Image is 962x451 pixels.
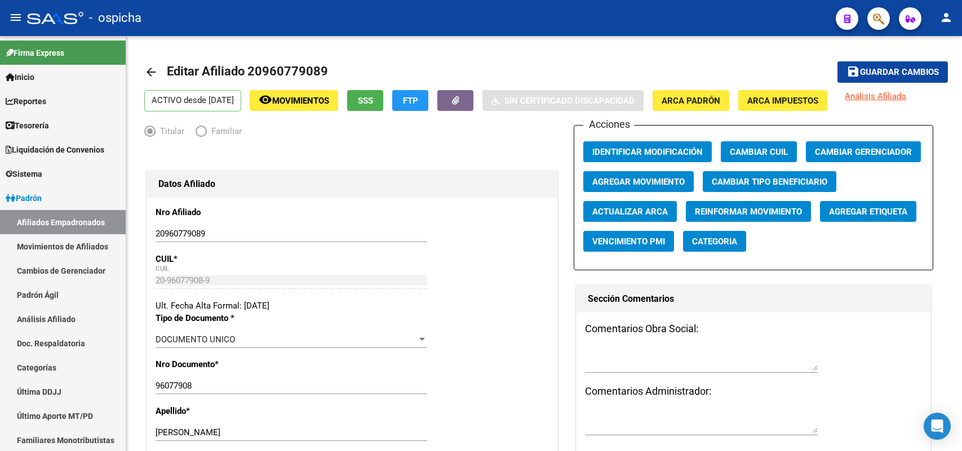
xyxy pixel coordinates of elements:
[156,405,273,417] p: Apellido
[6,168,42,180] span: Sistema
[703,171,836,192] button: Cambiar Tipo Beneficiario
[6,119,49,132] span: Tesorería
[721,141,797,162] button: Cambiar CUIL
[144,90,241,111] p: ACTIVO desde [DATE]
[347,90,383,111] button: SSS
[6,192,42,204] span: Padrón
[156,125,184,137] span: Titular
[747,96,818,106] span: ARCA Impuestos
[272,96,329,106] span: Movimientos
[583,201,677,222] button: Actualizar ARCA
[837,61,948,82] button: Guardar cambios
[829,207,907,217] span: Agregar Etiqueta
[482,90,644,111] button: Sin Certificado Discapacidad
[259,93,272,106] mat-icon: remove_red_eye
[144,128,253,139] mat-radio-group: Elija una opción
[156,334,235,345] span: DOCUMENTO UNICO
[738,90,827,111] button: ARCA Impuestos
[730,147,788,157] span: Cambiar CUIL
[924,413,951,440] div: Open Intercom Messenger
[686,201,811,222] button: Reinformar Movimiento
[156,358,273,370] p: Nro Documento
[592,147,703,157] span: Identificar Modificación
[815,147,912,157] span: Cambiar Gerenciador
[156,206,273,218] p: Nro Afiliado
[653,90,729,111] button: ARCA Padrón
[939,11,953,24] mat-icon: person
[167,64,328,78] span: Editar Afiliado 20960779089
[156,300,549,312] div: Ult. Fecha Alta Formal: [DATE]
[583,117,634,132] h3: Acciones
[158,175,546,193] h1: Datos Afiliado
[712,177,827,187] span: Cambiar Tipo Beneficiario
[585,383,923,399] h3: Comentarios Administrador:
[845,91,906,101] span: Análisis Afiliado
[156,312,273,324] p: Tipo de Documento *
[806,141,921,162] button: Cambiar Gerenciador
[695,207,802,217] span: Reinformar Movimiento
[583,171,694,192] button: Agregar Movimiento
[250,90,338,111] button: Movimientos
[207,125,242,137] span: Familiar
[6,71,34,83] span: Inicio
[692,236,737,247] span: Categoria
[358,96,373,106] span: SSS
[144,65,158,79] mat-icon: arrow_back
[6,95,46,108] span: Reportes
[592,236,665,247] span: Vencimiento PMI
[504,96,635,106] span: Sin Certificado Discapacidad
[6,47,64,59] span: Firma Express
[89,6,141,30] span: - ospicha
[683,231,746,252] button: Categoria
[583,141,712,162] button: Identificar Modificación
[846,65,860,78] mat-icon: save
[860,68,939,78] span: Guardar cambios
[156,253,273,265] p: CUIL
[403,96,418,106] span: FTP
[662,96,720,106] span: ARCA Padrón
[592,207,668,217] span: Actualizar ARCA
[592,177,685,187] span: Agregar Movimiento
[583,231,674,252] button: Vencimiento PMI
[585,321,923,337] h3: Comentarios Obra Social:
[9,11,23,24] mat-icon: menu
[588,290,920,308] h1: Sección Comentarios
[820,201,916,222] button: Agregar Etiqueta
[392,90,428,111] button: FTP
[6,144,104,156] span: Liquidación de Convenios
